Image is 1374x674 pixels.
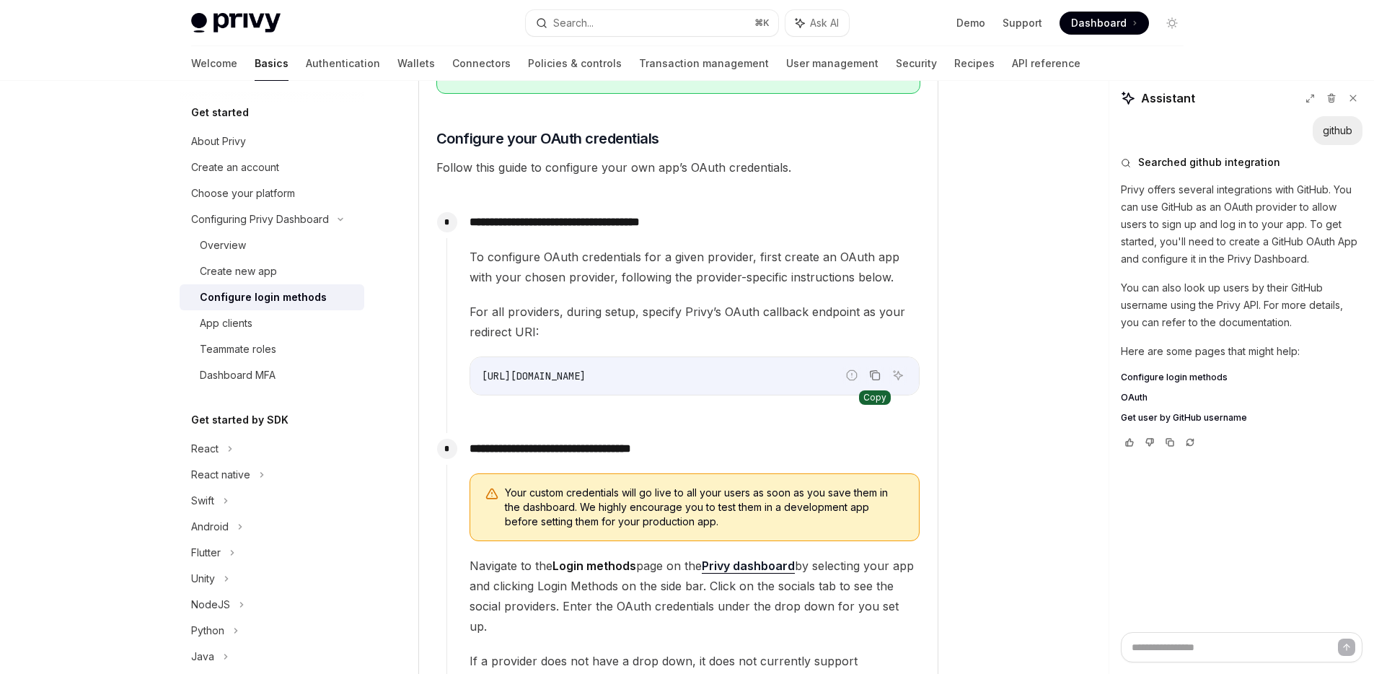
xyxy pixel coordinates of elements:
[436,157,920,178] span: Follow this guide to configure your own app’s OAuth credentials.
[1138,155,1280,170] span: Searched github integration
[639,46,769,81] a: Transaction management
[200,289,327,306] div: Configure login methods
[180,310,364,336] a: App clients
[191,440,219,458] div: React
[1121,392,1362,403] a: OAuth
[526,10,778,36] button: Search...⌘K
[785,10,849,36] button: Ask AI
[482,369,586,382] span: [URL][DOMAIN_NAME]
[191,492,214,509] div: Swift
[954,46,995,81] a: Recipes
[180,180,364,206] a: Choose your platform
[255,46,289,81] a: Basics
[191,570,215,587] div: Unity
[1003,16,1042,30] a: Support
[470,247,920,287] span: To configure OAuth credentials for a given provider, first create an OAuth app with your chosen p...
[180,154,364,180] a: Create an account
[397,46,435,81] a: Wallets
[191,46,237,81] a: Welcome
[200,341,276,358] div: Teammate roles
[1121,372,1362,383] a: Configure login methods
[200,263,277,280] div: Create new app
[1121,155,1362,170] button: Searched github integration
[470,302,920,342] span: For all providers, during setup, specify Privy’s OAuth callback endpoint as your redirect URI:
[191,13,281,33] img: light logo
[180,362,364,388] a: Dashboard MFA
[1121,412,1247,424] span: Get user by GitHub username
[1071,16,1127,30] span: Dashboard
[754,17,770,29] span: ⌘ K
[191,133,246,150] div: About Privy
[436,128,659,149] span: Configure your OAuth credentials
[505,486,904,529] span: Your custom credentials will go live to all your users as soon as you save them in the dashboard....
[191,104,249,121] h5: Get started
[1121,412,1362,424] a: Get user by GitHub username
[180,336,364,362] a: Teammate roles
[452,46,511,81] a: Connectors
[889,366,907,385] button: Ask AI
[1161,12,1184,35] button: Toggle dark mode
[200,367,276,384] div: Dashboard MFA
[842,366,861,385] button: Report incorrect code
[180,232,364,258] a: Overview
[200,237,246,254] div: Overview
[1121,392,1148,403] span: OAuth
[180,284,364,310] a: Configure login methods
[1121,279,1362,331] p: You can also look up users by their GitHub username using the Privy API. For more details, you ca...
[191,622,224,639] div: Python
[859,390,891,405] div: Copy
[1121,343,1362,360] p: Here are some pages that might help:
[191,211,329,228] div: Configuring Privy Dashboard
[191,544,221,561] div: Flutter
[191,466,250,483] div: React native
[1121,372,1228,383] span: Configure login methods
[1060,12,1149,35] a: Dashboard
[1121,181,1362,268] p: Privy offers several integrations with GitHub. You can use GitHub as an OAuth provider to allow u...
[191,648,214,665] div: Java
[810,16,839,30] span: Ask AI
[1012,46,1080,81] a: API reference
[180,258,364,284] a: Create new app
[702,559,795,574] a: Privy dashboard
[528,46,622,81] a: Policies & controls
[1323,123,1352,138] div: github
[470,556,920,636] span: Navigate to the page on the by selecting your app and clicking Login Methods on the side bar. Cli...
[1338,639,1355,656] button: Send message
[200,315,252,332] div: App clients
[866,366,884,385] button: Copy the contents from the code block
[896,46,937,81] a: Security
[552,559,636,573] strong: Login methods
[553,14,594,32] div: Search...
[306,46,380,81] a: Authentication
[191,185,295,202] div: Choose your platform
[956,16,985,30] a: Demo
[1141,89,1195,107] span: Assistant
[191,596,230,613] div: NodeJS
[191,411,289,429] h5: Get started by SDK
[786,46,878,81] a: User management
[191,518,229,535] div: Android
[191,159,279,176] div: Create an account
[485,487,499,502] svg: Warning
[180,128,364,154] a: About Privy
